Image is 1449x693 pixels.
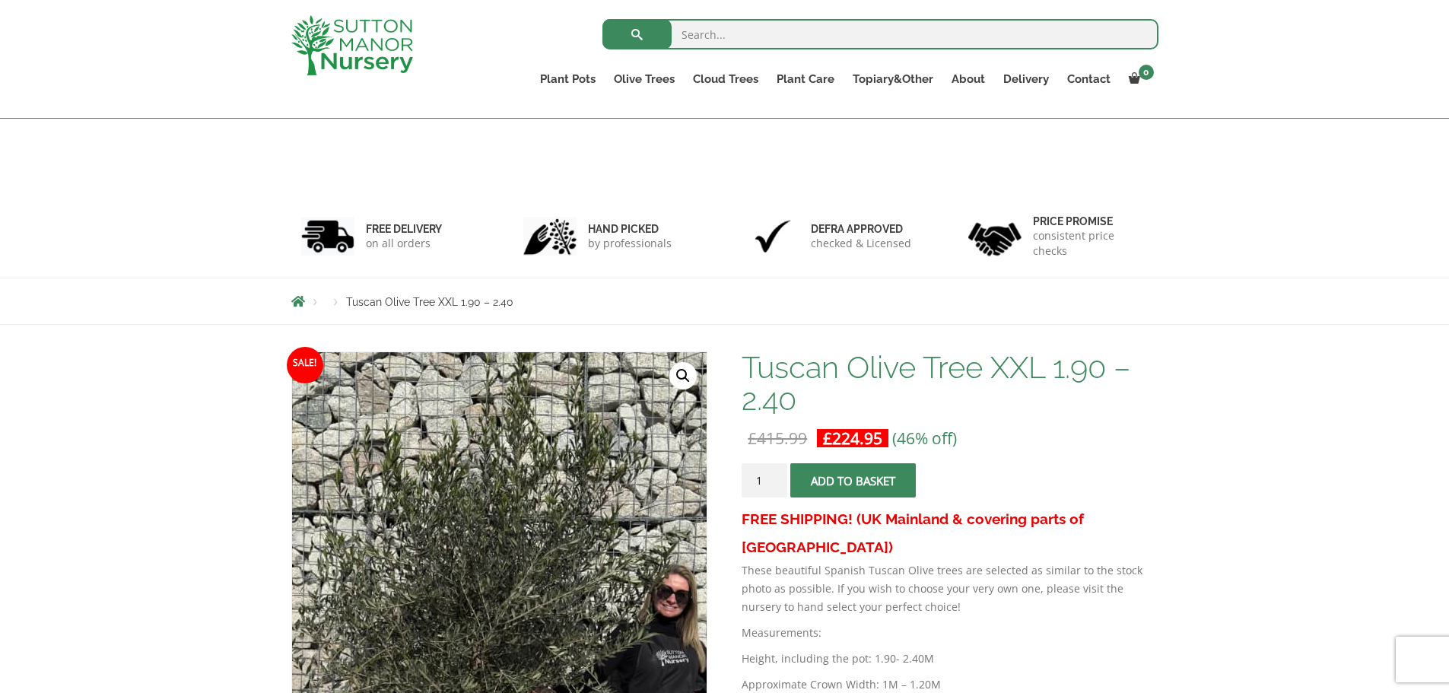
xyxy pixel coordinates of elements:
p: on all orders [366,236,442,251]
a: View full-screen image gallery [669,362,697,389]
span: £ [748,428,757,449]
img: 1.jpg [301,217,354,256]
span: Tuscan Olive Tree XXL 1.90 – 2.40 [346,296,513,308]
p: Height, including the pot: 1.90- 2.40M [742,650,1158,668]
a: About [942,68,994,90]
p: by professionals [588,236,672,251]
h6: hand picked [588,222,672,236]
bdi: 224.95 [823,428,882,449]
a: Topiary&Other [844,68,942,90]
button: Add to basket [790,463,916,497]
h1: Tuscan Olive Tree XXL 1.90 – 2.40 [742,351,1158,415]
img: 4.jpg [968,213,1022,259]
h3: FREE SHIPPING! (UK Mainland & covering parts of [GEOGRAPHIC_DATA]) [742,505,1158,561]
a: Olive Trees [605,68,684,90]
p: consistent price checks [1033,228,1149,259]
h6: FREE DELIVERY [366,222,442,236]
img: 2.jpg [523,217,577,256]
h6: Defra approved [811,222,911,236]
a: Delivery [994,68,1058,90]
span: £ [823,428,832,449]
img: logo [291,15,413,75]
a: 0 [1120,68,1158,90]
p: Measurements: [742,624,1158,642]
img: 3.jpg [746,217,799,256]
a: Plant Care [767,68,844,90]
h6: Price promise [1033,215,1149,228]
nav: Breadcrumbs [291,295,1158,307]
a: Plant Pots [531,68,605,90]
span: Sale! [287,347,323,383]
p: These beautiful Spanish Tuscan Olive trees are selected as similar to the stock photo as possible... [742,561,1158,616]
span: (46% off) [892,428,957,449]
input: Product quantity [742,463,787,497]
input: Search... [602,19,1158,49]
p: checked & Licensed [811,236,911,251]
span: 0 [1139,65,1154,80]
a: Contact [1058,68,1120,90]
a: Cloud Trees [684,68,767,90]
bdi: 415.99 [748,428,807,449]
